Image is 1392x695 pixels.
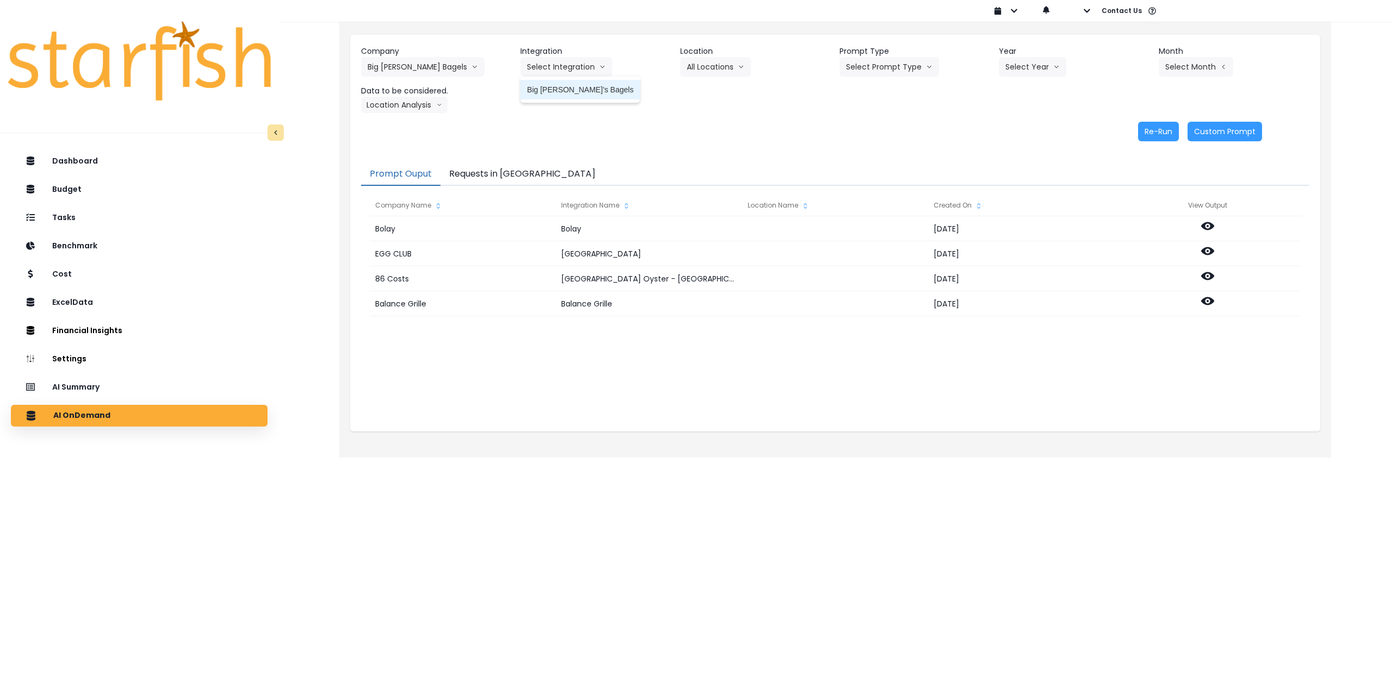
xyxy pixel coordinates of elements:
div: Integration Name [556,195,741,216]
button: Select Prompt Typearrow down line [840,57,939,77]
svg: arrow down line [738,61,744,72]
svg: arrow down line [437,99,442,110]
svg: arrow down line [471,61,478,72]
button: Settings [11,348,268,370]
button: Custom Prompt [1188,122,1262,141]
div: Balance Grille [556,291,741,316]
button: ExcelData [11,292,268,314]
button: Tasks [11,207,268,229]
p: Cost [52,270,72,279]
header: Integration [520,46,671,57]
span: Big [PERSON_NAME]’s Bagels [527,84,633,95]
p: AI Summary [52,383,100,392]
button: Location Analysisarrow down line [361,97,448,113]
button: Benchmark [11,235,268,257]
button: Prompt Ouput [361,163,440,186]
div: [GEOGRAPHIC_DATA] [556,241,741,266]
div: [DATE] [928,291,1114,316]
p: Dashboard [52,156,98,166]
div: Bolay [370,216,555,241]
button: Re-Run [1138,122,1179,141]
button: Select Montharrow left line [1159,57,1233,77]
header: Location [680,46,831,57]
button: Select Integrationarrow down line [520,57,612,77]
button: Financial Insights [11,320,268,342]
p: Tasks [52,213,76,222]
svg: arrow down line [599,61,606,72]
header: Company [361,46,512,57]
button: Cost [11,264,268,285]
div: Created On [928,195,1114,216]
div: Company Name [370,195,555,216]
button: Select Yeararrow down line [999,57,1066,77]
div: [GEOGRAPHIC_DATA] Oyster - [GEOGRAPHIC_DATA] [556,266,741,291]
div: [DATE] [928,241,1114,266]
div: 86 Costs [370,266,555,291]
p: ExcelData [52,298,93,307]
div: EGG CLUB [370,241,555,266]
svg: sort [434,202,443,210]
svg: arrow down line [1053,61,1060,72]
svg: sort [974,202,983,210]
div: Bolay [556,216,741,241]
header: Month [1159,46,1309,57]
svg: arrow left line [1220,61,1227,72]
svg: sort [622,202,631,210]
div: [DATE] [928,266,1114,291]
header: Year [999,46,1149,57]
button: Requests in [GEOGRAPHIC_DATA] [440,163,604,186]
svg: sort [801,202,810,210]
svg: arrow down line [926,61,933,72]
button: Budget [11,179,268,201]
button: Dashboard [11,151,268,172]
ul: Select Integrationarrow down line [520,77,640,103]
button: All Locationsarrow down line [680,57,751,77]
div: Location Name [742,195,928,216]
p: Budget [52,185,82,194]
div: View Output [1115,195,1301,216]
p: AI OnDemand [53,411,110,421]
header: Data to be considered. [361,85,512,97]
header: Prompt Type [840,46,990,57]
p: Benchmark [52,241,97,251]
div: Balance Grille [370,291,555,316]
div: [DATE] [928,216,1114,241]
button: AI OnDemand [11,405,268,427]
button: AI Summary [11,377,268,398]
button: Big [PERSON_NAME] Bagelsarrow down line [361,57,484,77]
